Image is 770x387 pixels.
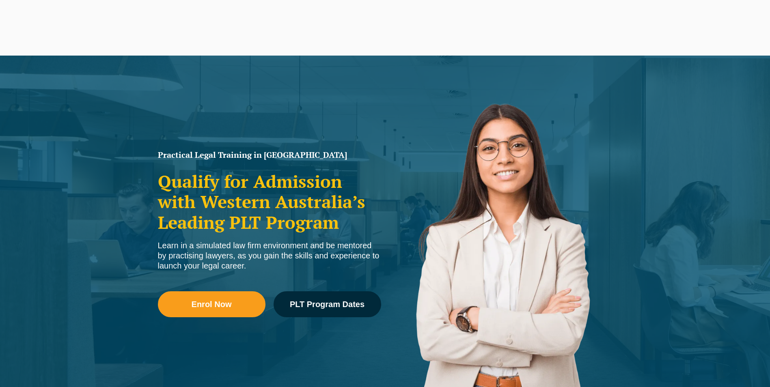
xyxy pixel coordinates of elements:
[158,171,381,232] h2: Qualify for Admission with Western Australia’s Leading PLT Program
[290,300,365,308] span: PLT Program Dates
[158,241,381,271] div: Learn in a simulated law firm environment and be mentored by practising lawyers, as you gain the ...
[158,151,381,159] h1: Practical Legal Training in [GEOGRAPHIC_DATA]
[158,291,265,317] a: Enrol Now
[274,291,381,317] a: PLT Program Dates
[192,300,232,308] span: Enrol Now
